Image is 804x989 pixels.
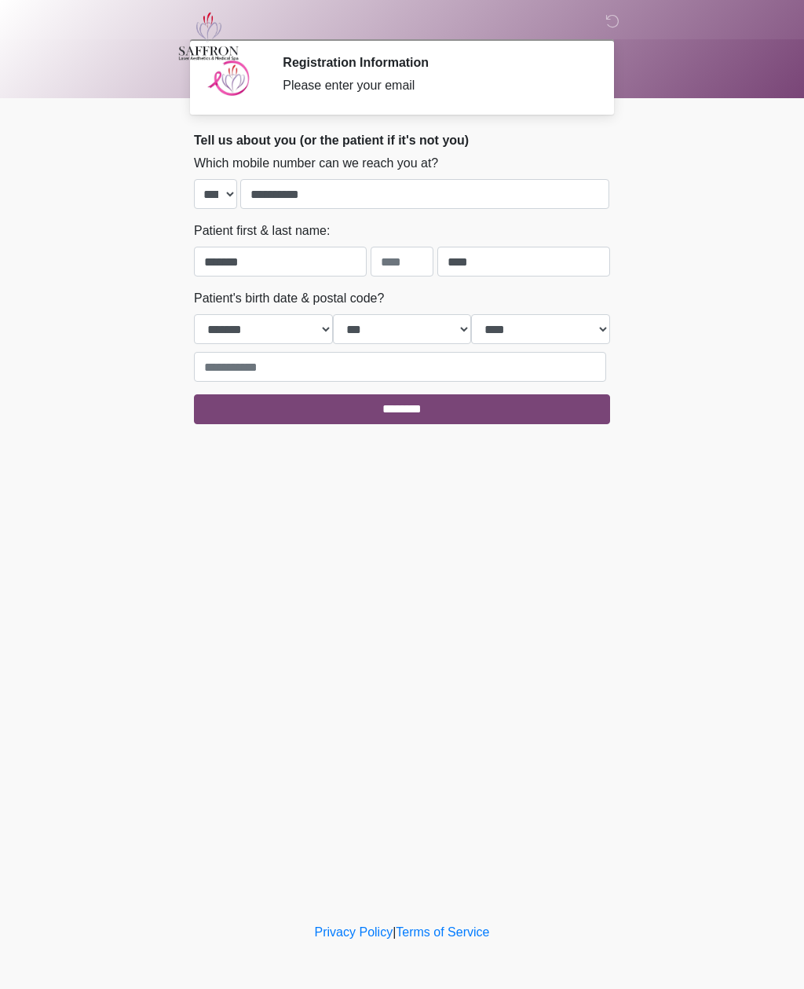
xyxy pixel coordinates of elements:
[315,925,393,939] a: Privacy Policy
[194,289,384,308] label: Patient's birth date & postal code?
[396,925,489,939] a: Terms of Service
[206,55,253,102] img: Agent Avatar
[194,222,330,240] label: Patient first & last name:
[283,76,587,95] div: Please enter your email
[194,133,610,148] h2: Tell us about you (or the patient if it's not you)
[178,12,239,60] img: Saffron Laser Aesthetics and Medical Spa Logo
[194,154,438,173] label: Which mobile number can we reach you at?
[393,925,396,939] a: |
